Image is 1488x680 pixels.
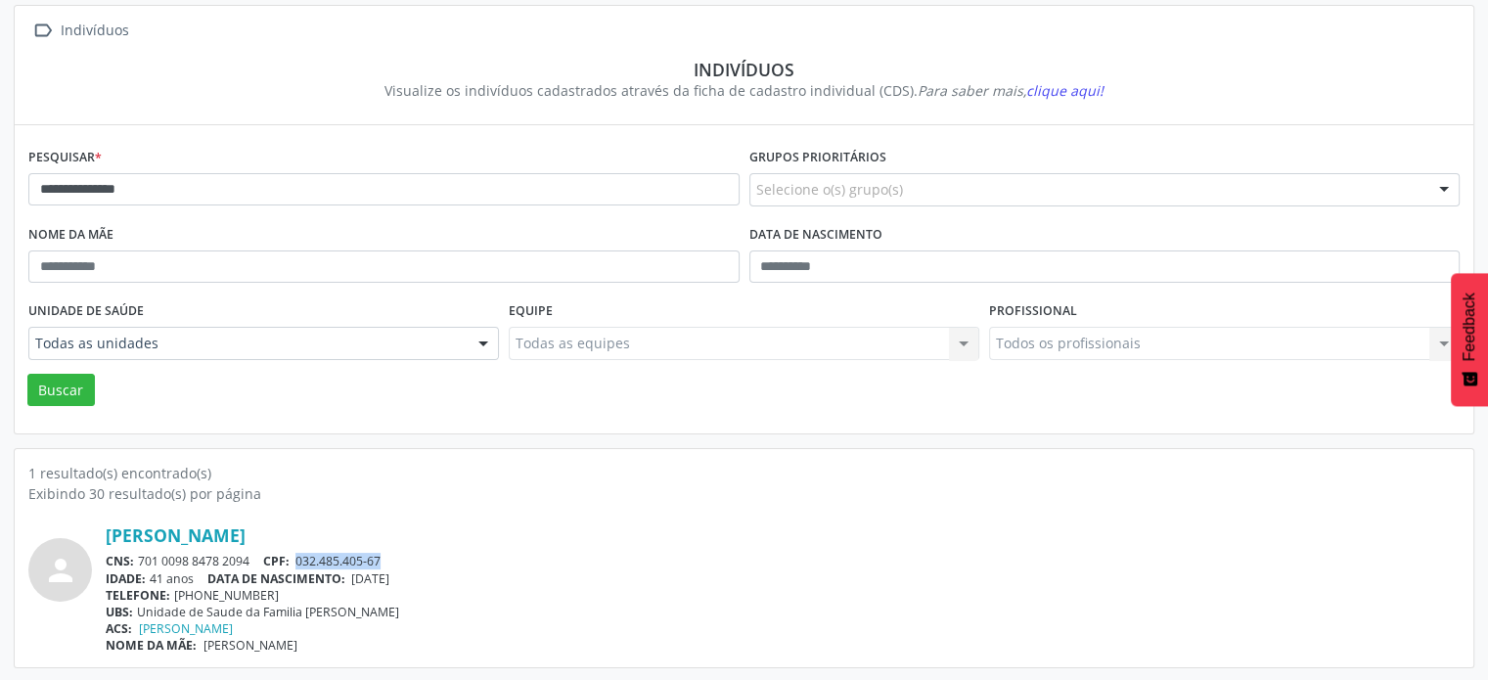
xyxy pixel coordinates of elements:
span: Todas as unidades [35,334,459,353]
div: [PHONE_NUMBER] [106,587,1460,604]
span: CNS: [106,553,134,569]
a: [PERSON_NAME] [139,620,233,637]
i: Para saber mais, [918,81,1104,100]
div: Exibindo 30 resultado(s) por página [28,483,1460,504]
span: UBS: [106,604,133,620]
label: Data de nascimento [749,220,882,250]
span: clique aqui! [1026,81,1104,100]
div: 41 anos [106,570,1460,587]
span: IDADE: [106,570,146,587]
span: ACS: [106,620,132,637]
div: Unidade de Saude da Familia [PERSON_NAME] [106,604,1460,620]
button: Feedback - Mostrar pesquisa [1451,273,1488,406]
label: Grupos prioritários [749,143,886,173]
span: [PERSON_NAME] [203,637,297,654]
i: person [43,553,78,588]
button: Buscar [27,374,95,407]
div: 1 resultado(s) encontrado(s) [28,463,1460,483]
div: Indivíduos [57,17,132,45]
span: Selecione o(s) grupo(s) [756,179,903,200]
label: Unidade de saúde [28,296,144,327]
span: [DATE] [351,570,389,587]
span: CPF: [263,553,290,569]
span: 032.485.405-67 [295,553,381,569]
a:  Indivíduos [28,17,132,45]
div: Visualize os indivíduos cadastrados através da ficha de cadastro individual (CDS). [42,80,1446,101]
a: [PERSON_NAME] [106,524,246,546]
span: DATA DE NASCIMENTO: [207,570,345,587]
label: Pesquisar [28,143,102,173]
div: Indivíduos [42,59,1446,80]
i:  [28,17,57,45]
span: NOME DA MÃE: [106,637,197,654]
label: Equipe [509,296,553,327]
label: Profissional [989,296,1077,327]
label: Nome da mãe [28,220,113,250]
div: 701 0098 8478 2094 [106,553,1460,569]
span: Feedback [1461,293,1478,361]
span: TELEFONE: [106,587,170,604]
